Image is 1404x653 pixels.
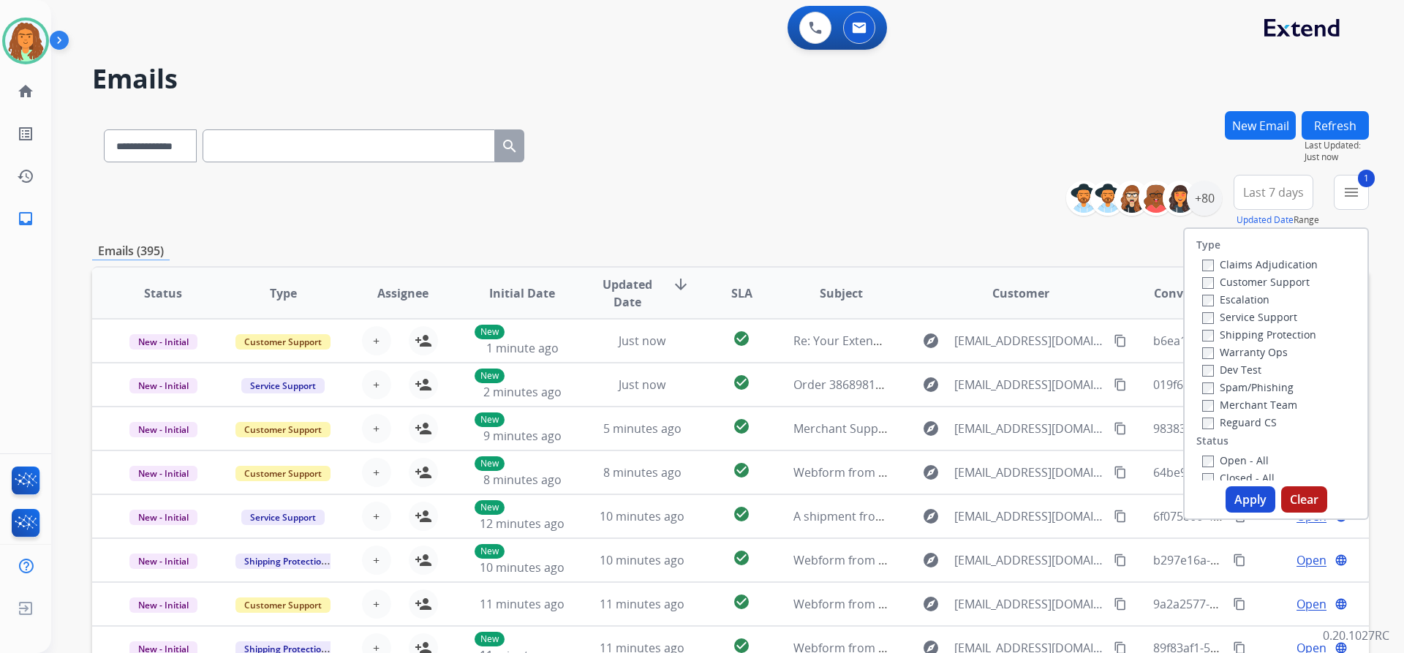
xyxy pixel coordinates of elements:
mat-icon: explore [922,420,940,437]
span: Shipping Protection [235,554,336,569]
label: Customer Support [1202,275,1310,289]
p: 0.20.1027RC [1323,627,1389,644]
mat-icon: check_circle [733,374,750,391]
label: Warranty Ops [1202,345,1288,359]
span: New - Initial [129,466,197,481]
span: 98383876-662e-489f-ad43-3be53e03e66f [1153,420,1374,437]
mat-icon: person_add [415,376,432,393]
button: + [362,370,391,399]
mat-icon: search [501,137,518,155]
input: Claims Adjudication [1202,260,1214,271]
mat-icon: language [1335,597,1348,611]
span: + [373,332,380,350]
mat-icon: list_alt [17,125,34,143]
span: New - Initial [129,554,197,569]
img: avatar [5,20,46,61]
button: Refresh [1302,111,1369,140]
p: New [475,456,505,471]
span: Last Updated: [1305,140,1369,151]
span: b297e16a-cf22-43cf-a041-e05c8ad8bced [1153,552,1373,568]
input: Closed - All [1202,473,1214,485]
label: Open - All [1202,453,1269,467]
span: 10 minutes ago [480,559,565,575]
span: 10 minutes ago [600,508,684,524]
mat-icon: person_add [415,551,432,569]
span: Open [1297,551,1326,569]
button: Clear [1281,486,1327,513]
button: + [362,546,391,575]
p: New [475,500,505,515]
p: New [475,412,505,427]
span: Subject [820,284,863,302]
h2: Emails [92,64,1369,94]
label: Reguard CS [1202,415,1277,429]
span: Range [1237,214,1319,226]
span: + [373,507,380,525]
span: Service Support [241,510,325,525]
span: Status [144,284,182,302]
p: Emails (395) [92,242,170,260]
mat-icon: content_copy [1114,510,1127,523]
span: [EMAIL_ADDRESS][DOMAIN_NAME] [954,332,1105,350]
span: 10 minutes ago [600,552,684,568]
label: Merchant Team [1202,398,1297,412]
mat-icon: explore [922,332,940,350]
mat-icon: person_add [415,332,432,350]
span: 64be95d4-5681-49ff-97d0-ff326554bdd3 [1153,464,1373,480]
span: 5 minutes ago [603,420,682,437]
mat-icon: content_copy [1114,554,1127,567]
span: b6ea1c8d-adcb-4422-8860-5824367e729b [1153,333,1381,349]
p: New [475,544,505,559]
span: Just now [619,377,665,393]
span: + [373,595,380,613]
label: Claims Adjudication [1202,257,1318,271]
p: New [475,369,505,383]
mat-icon: check_circle [733,461,750,479]
mat-icon: home [17,83,34,100]
mat-icon: check_circle [733,418,750,435]
span: 8 minutes ago [603,464,682,480]
p: New [475,632,505,646]
span: + [373,420,380,437]
span: + [373,376,380,393]
label: Service Support [1202,310,1297,324]
mat-icon: person_add [415,420,432,437]
span: A shipment from order LI-209294 is out for delivery [793,508,1074,524]
button: Apply [1226,486,1275,513]
p: New [475,325,505,339]
span: Type [270,284,297,302]
input: Service Support [1202,312,1214,324]
span: New - Initial [129,510,197,525]
span: Assignee [377,284,429,302]
div: +80 [1187,181,1222,216]
span: New - Initial [129,422,197,437]
span: Service Support [241,378,325,393]
span: [EMAIL_ADDRESS][DOMAIN_NAME] [954,376,1105,393]
span: 12 minutes ago [480,516,565,532]
button: Updated Date [1237,214,1294,226]
span: Webform from [EMAIL_ADDRESS][DOMAIN_NAME] on [DATE] [793,552,1125,568]
input: Shipping Protection [1202,330,1214,341]
span: New - Initial [129,378,197,393]
label: Closed - All [1202,471,1275,485]
span: Just now [619,333,665,349]
label: Spam/Phishing [1202,380,1294,394]
span: Customer Support [235,597,331,613]
span: New - Initial [129,334,197,350]
span: Open [1297,595,1326,613]
span: 9a2a2577-2db7-4b24-9d3c-6dea12dd4c49 [1153,596,1382,612]
input: Warranty Ops [1202,347,1214,359]
span: New - Initial [129,597,197,613]
mat-icon: content_copy [1233,554,1246,567]
mat-icon: content_copy [1233,597,1246,611]
button: + [362,502,391,531]
label: Dev Test [1202,363,1261,377]
span: 11 minutes ago [600,596,684,612]
span: 019f6d25-ca2a-4fe8-bf29-333d4f5f6068 [1153,377,1365,393]
mat-icon: explore [922,464,940,481]
input: Dev Test [1202,365,1214,377]
span: [EMAIL_ADDRESS][DOMAIN_NAME] [954,551,1105,569]
label: Escalation [1202,292,1269,306]
span: 9 minutes ago [483,428,562,444]
span: Just now [1305,151,1369,163]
